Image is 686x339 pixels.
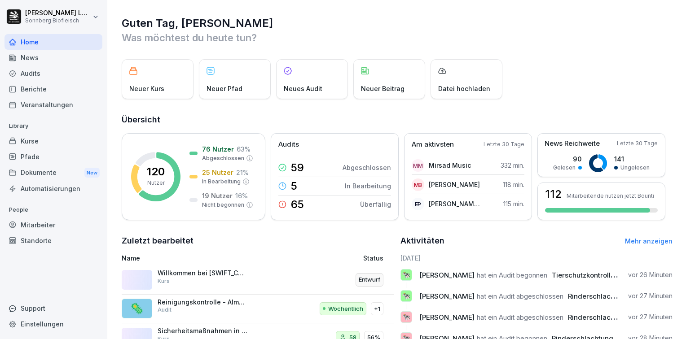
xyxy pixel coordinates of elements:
p: People [4,203,102,217]
p: Audits [278,139,299,150]
p: News Reichweite [545,139,600,149]
p: Status [363,253,383,263]
span: Rinderschlachtung - Vorarbeiten [568,292,674,300]
p: 76 Nutzer [202,144,234,154]
p: [PERSON_NAME] [PERSON_NAME] [429,199,480,209]
p: 332 min. [501,161,524,170]
p: Neuer Pfad [207,84,242,93]
h6: [DATE] [400,253,673,263]
a: Mitarbeiter [4,217,102,233]
p: 19 Nutzer [202,191,233,200]
div: EP [412,198,424,210]
span: hat ein Audit abgeschlossen [477,313,563,322]
p: 59 [291,162,304,173]
p: 65 [291,199,304,210]
p: 16 % [235,191,248,200]
p: Mirsad Music [429,161,471,170]
p: vor 27 Minuten [628,291,673,300]
h3: 112 [545,189,562,200]
h2: Aktivitäten [400,235,444,247]
p: vor 27 Minuten [628,313,673,322]
p: 118 min. [503,180,524,189]
span: hat ein Audit begonnen [477,271,547,279]
p: Nutzer [147,179,165,187]
p: Willkommen bei [SWIFT_CODE] Biofleisch [158,269,247,277]
p: 5 [291,181,297,191]
p: Sonnberg Biofleisch [25,17,91,24]
p: Überfällig [360,200,391,209]
h2: Übersicht [122,113,673,126]
span: [PERSON_NAME] [419,292,475,300]
p: Am aktivsten [412,139,454,150]
h2: Zuletzt bearbeitet [122,235,394,247]
p: 21 % [236,168,249,177]
a: Standorte [4,233,102,248]
p: Audit [158,306,171,314]
p: In Bearbeitung [202,178,241,186]
p: 115 min. [503,199,524,209]
p: In Bearbeitung [345,181,391,191]
a: Pfade [4,149,102,165]
a: News [4,50,102,65]
p: Ungelesen [620,164,650,172]
span: [PERSON_NAME] [419,271,475,279]
p: Mitarbeitende nutzen jetzt Bounti [567,192,654,199]
div: Dokumente [4,165,102,181]
p: Abgeschlossen [343,163,391,172]
p: Letzte 30 Tage [617,139,658,148]
p: [PERSON_NAME] Lumetsberger [25,9,91,17]
div: MM [412,159,424,172]
p: 120 [147,166,165,177]
span: hat ein Audit abgeschlossen [477,292,563,300]
p: 90 [553,154,582,164]
p: Letzte 30 Tage [484,140,524,148]
h1: Guten Tag, [PERSON_NAME] [122,16,673,30]
p: Gelesen [553,164,576,172]
div: MB [412,178,424,191]
a: Veranstaltungen [4,97,102,113]
p: vor 26 Minuten [628,270,673,279]
span: Tierschutzkontrolle Rind [552,271,631,279]
p: Abgeschlossen [202,154,244,162]
span: [PERSON_NAME] [419,313,475,322]
p: Entwurf [359,275,380,284]
p: Kurs [158,277,170,285]
p: 🐄 [402,311,410,323]
p: Datei hochladen [438,84,490,93]
p: +1 [374,304,380,313]
p: Library [4,119,102,133]
p: 🐄 [402,290,410,302]
a: Kurse [4,133,102,149]
p: 🐄 [402,269,410,281]
p: Nicht begonnen [202,201,244,209]
div: Support [4,300,102,316]
p: Name [122,253,289,263]
a: Home [4,34,102,50]
a: DokumenteNew [4,165,102,181]
p: Sicherheitsmaßnahmen in der Schlachtung und Zerlegung [158,327,247,335]
p: Wöchentlich [328,304,363,313]
p: Was möchtest du heute tun? [122,30,673,45]
a: Einstellungen [4,316,102,332]
a: 🦠Reinigungskontrolle - Almstraße, Schlachtung/ZerlegungAuditWöchentlich+1 [122,295,394,324]
p: [PERSON_NAME] [429,180,480,189]
a: Mehr anzeigen [625,237,673,245]
a: Audits [4,65,102,81]
div: New [84,168,100,178]
p: Neues Audit [284,84,322,93]
div: Berichte [4,81,102,97]
p: 25 Nutzer [202,168,233,177]
p: Neuer Kurs [129,84,164,93]
a: Willkommen bei [SWIFT_CODE] BiofleischKursEntwurf [122,265,394,295]
a: Automatisierungen [4,181,102,196]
